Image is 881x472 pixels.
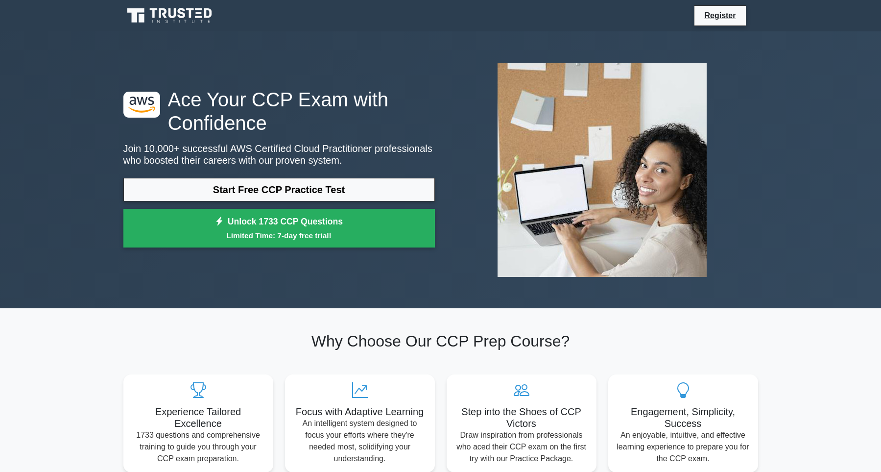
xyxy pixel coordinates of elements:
p: Join 10,000+ successful AWS Certified Cloud Practitioner professionals who boosted their careers ... [123,143,435,166]
h5: Step into the Shoes of CCP Victors [454,406,589,429]
a: Unlock 1733 CCP QuestionsLimited Time: 7-day free trial! [123,209,435,248]
small: Limited Time: 7-day free trial! [136,230,423,241]
h1: Ace Your CCP Exam with Confidence [123,88,435,135]
a: Start Free CCP Practice Test [123,178,435,201]
h2: Why Choose Our CCP Prep Course? [123,332,758,350]
p: 1733 questions and comprehensive training to guide you through your CCP exam preparation. [131,429,265,465]
h5: Experience Tailored Excellence [131,406,265,429]
p: An intelligent system designed to focus your efforts where they're needed most, solidifying your ... [293,418,427,465]
h5: Engagement, Simplicity, Success [616,406,750,429]
p: Draw inspiration from professionals who aced their CCP exam on the first try with our Practice Pa... [454,429,589,465]
h5: Focus with Adaptive Learning [293,406,427,418]
p: An enjoyable, intuitive, and effective learning experience to prepare you for the CCP exam. [616,429,750,465]
a: Register [698,9,741,22]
